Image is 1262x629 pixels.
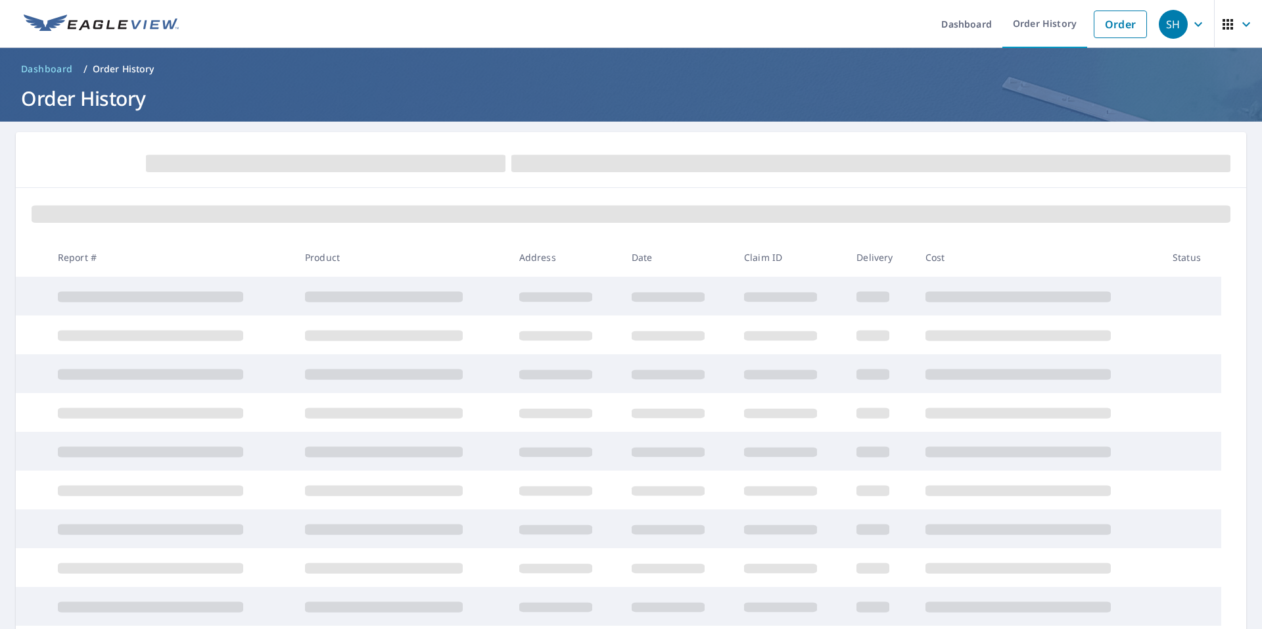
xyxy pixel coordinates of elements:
[1162,238,1221,277] th: Status
[1094,11,1147,38] a: Order
[734,238,846,277] th: Claim ID
[16,58,1246,80] nav: breadcrumb
[1159,10,1188,39] div: SH
[47,238,294,277] th: Report #
[83,61,87,77] li: /
[16,85,1246,112] h1: Order History
[509,238,621,277] th: Address
[24,14,179,34] img: EV Logo
[621,238,734,277] th: Date
[846,238,914,277] th: Delivery
[21,62,73,76] span: Dashboard
[16,58,78,80] a: Dashboard
[93,62,154,76] p: Order History
[915,238,1162,277] th: Cost
[294,238,509,277] th: Product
